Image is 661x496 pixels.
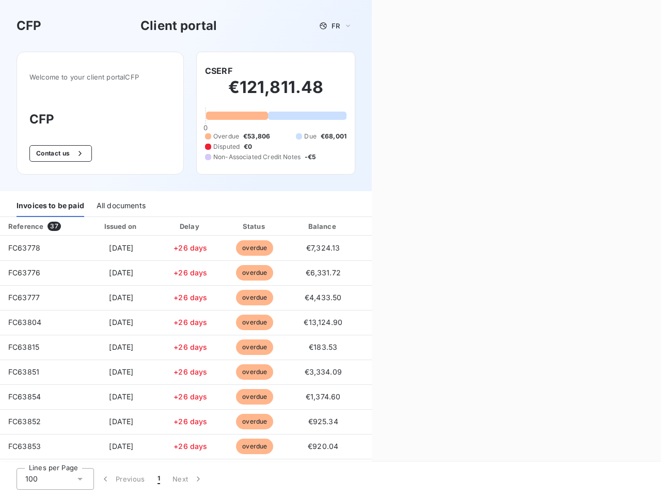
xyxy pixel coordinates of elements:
[86,221,157,231] div: Issued on
[243,132,270,141] span: €53,806
[305,293,341,302] span: €4,433.50
[140,17,217,35] h3: Client portal
[29,145,92,162] button: Contact us
[109,392,133,401] span: [DATE]
[306,243,340,252] span: €7,324.13
[304,132,316,141] span: Due
[161,221,220,231] div: Delay
[236,240,273,256] span: overdue
[8,343,39,351] span: FC63815
[174,343,207,351] span: +26 days
[8,442,41,451] span: FC63853
[8,417,41,426] span: FC63852
[97,195,146,217] div: All documents
[305,152,316,162] span: -€5
[109,243,133,252] span: [DATE]
[8,243,40,252] span: FC63778
[151,468,166,490] button: 1
[174,268,207,277] span: +26 days
[109,268,133,277] span: [DATE]
[109,343,133,351] span: [DATE]
[109,367,133,376] span: [DATE]
[166,468,210,490] button: Next
[174,442,207,451] span: +26 days
[236,389,273,405] span: overdue
[158,474,160,484] span: 1
[48,222,60,231] span: 37
[213,142,240,151] span: Disputed
[174,293,207,302] span: +26 days
[174,392,207,401] span: +26 days
[304,318,342,327] span: €13,124.90
[203,123,208,132] span: 0
[305,367,342,376] span: €3,334.09
[308,442,338,451] span: €920.04
[205,77,347,108] h2: €121,811.48
[8,367,39,376] span: FC63851
[29,73,171,81] span: Welcome to your client portal CFP
[174,417,207,426] span: +26 days
[224,221,286,231] div: Status
[236,339,273,355] span: overdue
[8,318,41,327] span: FC63804
[290,221,357,231] div: Balance
[174,243,207,252] span: +26 days
[8,222,43,230] div: Reference
[321,132,347,141] span: €68,001
[109,293,133,302] span: [DATE]
[8,268,40,277] span: FC63776
[8,392,41,401] span: FC63854
[17,17,41,35] h3: CFP
[25,474,38,484] span: 100
[236,414,273,429] span: overdue
[306,392,340,401] span: €1,374.60
[213,152,301,162] span: Non-Associated Credit Notes
[213,132,239,141] span: Overdue
[109,318,133,327] span: [DATE]
[236,265,273,281] span: overdue
[236,364,273,380] span: overdue
[8,293,40,302] span: FC63777
[236,290,273,305] span: overdue
[308,417,338,426] span: €925.34
[205,65,232,77] h6: CSERF
[236,315,273,330] span: overdue
[109,417,133,426] span: [DATE]
[109,442,133,451] span: [DATE]
[174,318,207,327] span: +26 days
[236,439,273,454] span: overdue
[244,142,252,151] span: €0
[29,110,171,129] h3: CFP
[94,468,151,490] button: Previous
[309,343,337,351] span: €183.53
[361,221,413,231] div: PDF
[17,195,84,217] div: Invoices to be paid
[174,367,207,376] span: +26 days
[332,22,340,30] span: FR
[306,268,341,277] span: €6,331.72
